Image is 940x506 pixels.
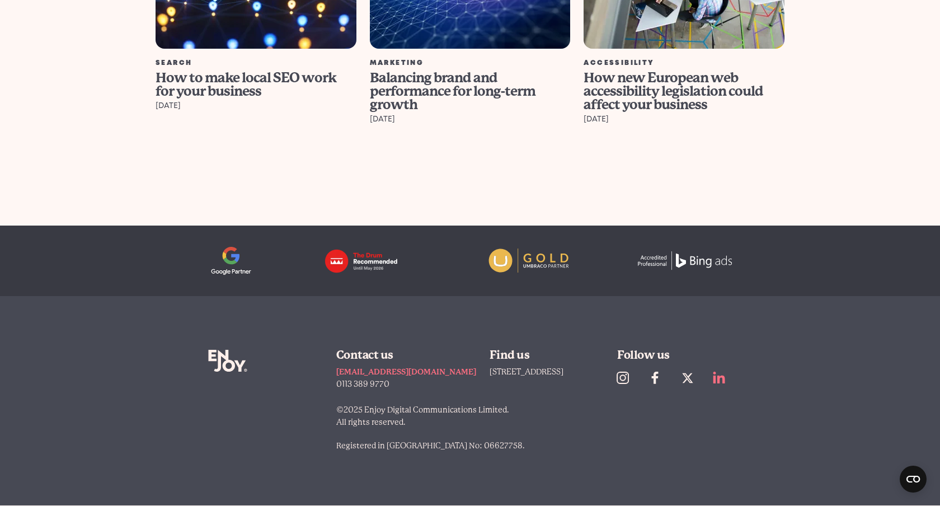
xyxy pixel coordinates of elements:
div: Marketing [370,60,571,67]
a: 0113 389 9770 [336,378,476,390]
a: Follow us on Facebook [642,366,675,390]
a: Follow us on Instagram [610,366,642,390]
a: [EMAIL_ADDRESS][DOMAIN_NAME] [336,366,476,378]
a: [STREET_ADDRESS] [490,367,563,376]
span: How new European web accessibility legislation could affect your business [584,70,763,113]
span: How to make local SEO work for your business [156,70,336,99]
div: [DATE] [584,114,784,125]
a: Follow us on Twitter [675,366,707,390]
span: [EMAIL_ADDRESS][DOMAIN_NAME] [336,367,476,376]
div: Contact us [336,350,476,361]
button: Open CMP widget [900,466,927,493]
span: 0113 389 9770 [336,379,389,388]
img: logo [323,247,420,275]
div: Accessibility [584,60,784,67]
span: Balancing brand and performance for long-term growth [370,70,535,113]
div: Follow us [617,350,732,361]
div: Search [156,60,356,67]
p: ©2025 Enjoy Digital Communications Limited. All rights reserved. [336,404,732,428]
a: https://uk.linkedin.com/company/enjoy-digital [707,366,739,390]
div: [DATE] [156,100,356,111]
div: Find us [490,350,604,361]
p: Registered in [GEOGRAPHIC_DATA] No: 06627758. [336,439,732,452]
div: [DATE] [370,114,571,125]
